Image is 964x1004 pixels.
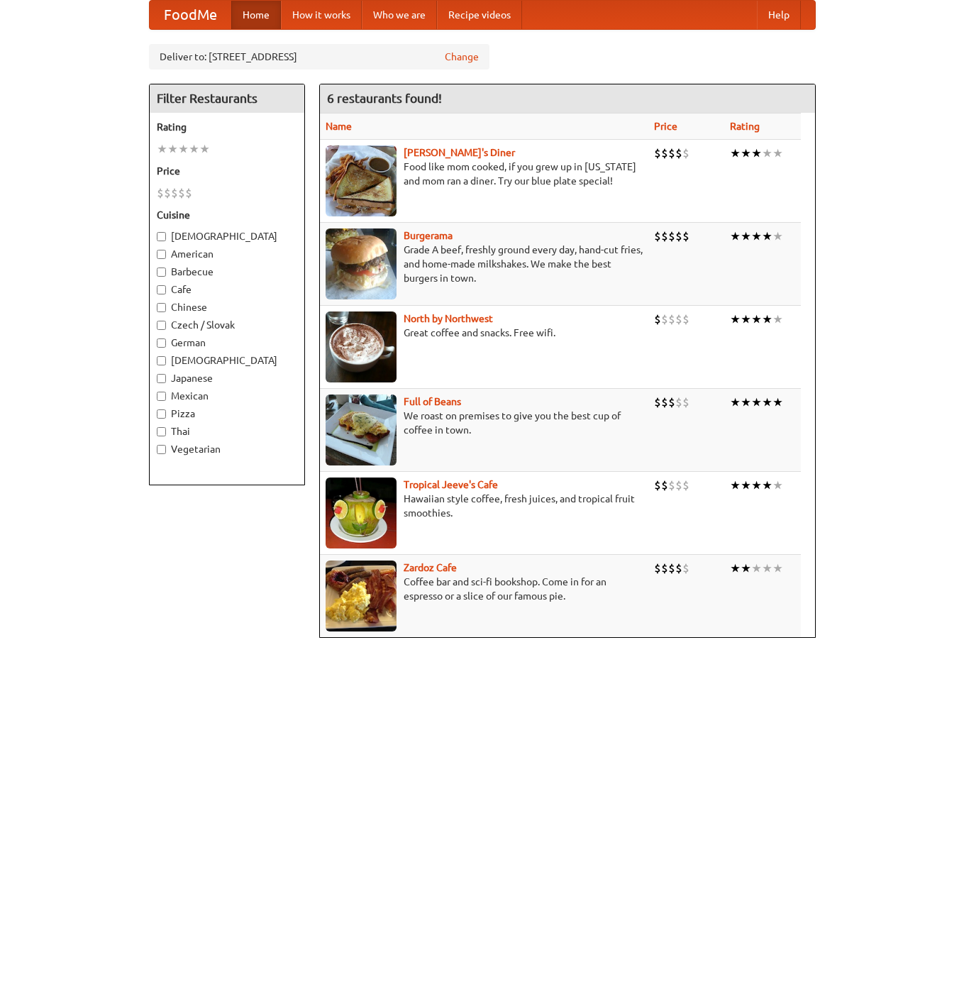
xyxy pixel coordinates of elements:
[362,1,437,29] a: Who we are
[668,145,675,161] li: $
[654,228,661,244] li: $
[157,120,297,134] h5: Rating
[661,561,668,576] li: $
[661,311,668,327] li: $
[730,478,741,493] li: ★
[326,228,397,299] img: burgerama.jpg
[326,160,643,188] p: Food like mom cooked, if you grew up in [US_STATE] and mom ran a diner. Try our blue plate special!
[326,121,352,132] a: Name
[682,228,689,244] li: $
[675,228,682,244] li: $
[675,311,682,327] li: $
[730,395,741,410] li: ★
[682,145,689,161] li: $
[157,265,297,279] label: Barbecue
[231,1,281,29] a: Home
[157,208,297,222] h5: Cuisine
[772,228,783,244] li: ★
[178,185,185,201] li: $
[178,141,189,157] li: ★
[404,230,453,241] a: Burgerama
[654,121,677,132] a: Price
[157,374,166,383] input: Japanese
[654,311,661,327] li: $
[404,479,498,490] a: Tropical Jeeve's Cafe
[730,311,741,327] li: ★
[157,185,164,201] li: $
[675,561,682,576] li: $
[150,84,304,113] h4: Filter Restaurants
[404,396,461,407] a: Full of Beans
[404,562,457,573] a: Zardoz Cafe
[326,561,397,631] img: zardoz.jpg
[326,409,643,437] p: We roast on premises to give you the best cup of coffee in town.
[654,561,661,576] li: $
[157,318,297,332] label: Czech / Slovak
[157,353,297,368] label: [DEMOGRAPHIC_DATA]
[772,478,783,493] li: ★
[157,229,297,243] label: [DEMOGRAPHIC_DATA]
[762,395,772,410] li: ★
[682,478,689,493] li: $
[751,228,762,244] li: ★
[668,311,675,327] li: $
[751,395,762,410] li: ★
[654,145,661,161] li: $
[157,282,297,297] label: Cafe
[157,392,166,401] input: Mexican
[682,561,689,576] li: $
[730,145,741,161] li: ★
[730,228,741,244] li: ★
[157,389,297,403] label: Mexican
[326,326,643,340] p: Great coffee and snacks. Free wifi.
[185,185,192,201] li: $
[281,1,362,29] a: How it works
[730,561,741,576] li: ★
[675,395,682,410] li: $
[157,267,166,277] input: Barbecue
[171,185,178,201] li: $
[730,121,760,132] a: Rating
[157,300,297,314] label: Chinese
[157,427,166,436] input: Thai
[157,371,297,385] label: Japanese
[326,395,397,465] img: beans.jpg
[157,247,297,261] label: American
[661,395,668,410] li: $
[157,442,297,456] label: Vegetarian
[668,561,675,576] li: $
[326,145,397,216] img: sallys.jpg
[762,478,772,493] li: ★
[445,50,479,64] a: Change
[772,145,783,161] li: ★
[157,321,166,330] input: Czech / Slovak
[661,228,668,244] li: $
[327,92,442,105] ng-pluralize: 6 restaurants found!
[199,141,210,157] li: ★
[150,1,231,29] a: FoodMe
[668,478,675,493] li: $
[741,561,751,576] li: ★
[326,492,643,520] p: Hawaiian style coffee, fresh juices, and tropical fruit smoothies.
[741,478,751,493] li: ★
[661,145,668,161] li: $
[157,250,166,259] input: American
[675,478,682,493] li: $
[326,243,643,285] p: Grade A beef, freshly ground every day, hand-cut fries, and home-made milkshakes. We make the bes...
[164,185,171,201] li: $
[762,145,772,161] li: ★
[762,228,772,244] li: ★
[326,311,397,382] img: north.jpg
[326,575,643,603] p: Coffee bar and sci-fi bookshop. Come in for an espresso or a slice of our famous pie.
[404,147,515,158] a: [PERSON_NAME]'s Diner
[326,478,397,548] img: jeeves.jpg
[741,395,751,410] li: ★
[157,141,167,157] li: ★
[404,313,493,324] b: North by Northwest
[772,561,783,576] li: ★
